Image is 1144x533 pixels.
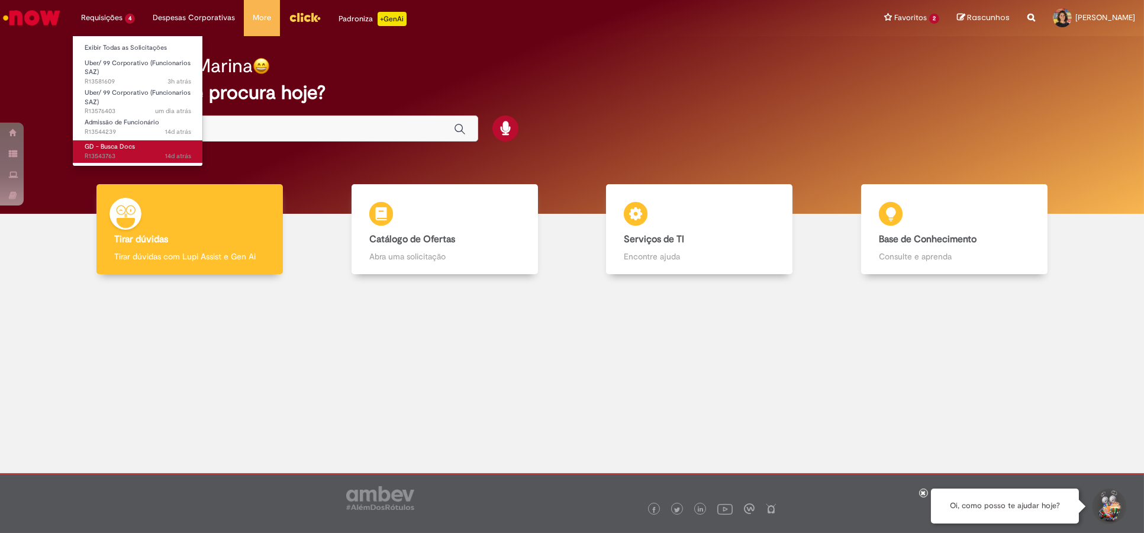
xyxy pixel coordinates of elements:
[289,8,321,26] img: click_logo_yellow_360x200.png
[165,152,191,160] span: 14d atrás
[155,107,191,115] time: 29/09/2025 11:59:30
[931,489,1079,524] div: Oi, como posso te ajudar hoje?
[1075,12,1135,23] span: [PERSON_NAME]
[153,12,235,24] span: Despesas Corporativas
[114,251,265,262] p: Tirar dúvidas com Lupi Assist e Gen Ai
[894,12,927,24] span: Favoritos
[253,57,270,75] img: happy-face.png
[85,107,191,116] span: R13576403
[651,507,657,513] img: logo_footer_facebook.png
[165,152,191,160] time: 17/09/2025 13:56:29
[369,251,520,262] p: Abra uma solicitação
[73,116,203,138] a: Aberto R13544239 : Admissão de Funcionário
[73,140,203,162] a: Aberto R13543763 : GD - Busca Docs
[85,88,191,107] span: Uber/ 99 Corporativo (Funcionarios SAZ)
[744,503,755,514] img: logo_footer_workplace.png
[73,86,203,112] a: Aberto R13576403 : Uber/ 99 Corporativo (Funcionarios SAZ)
[73,57,203,82] a: Aberto R13581609 : Uber/ 99 Corporativo (Funcionarios SAZ)
[879,251,1030,262] p: Consulte e aprenda
[717,501,733,516] img: logo_footer_youtube.png
[85,152,191,161] span: R13543763
[253,12,271,24] span: More
[85,142,135,151] span: GD - Busca Docs
[102,82,1041,103] h2: O que você procura hoje?
[114,233,168,245] b: Tirar dúvidas
[62,184,317,275] a: Tirar dúvidas Tirar dúvidas com Lupi Assist e Gen Ai
[167,77,191,86] span: 3h atrás
[85,59,191,77] span: Uber/ 99 Corporativo (Funcionarios SAZ)
[369,233,455,245] b: Catálogo de Ofertas
[378,12,407,26] p: +GenAi
[165,127,191,136] time: 17/09/2025 15:13:56
[167,77,191,86] time: 30/09/2025 13:51:08
[1,6,62,30] img: ServiceNow
[73,41,203,54] a: Exibir Todas as Solicitações
[165,127,191,136] span: 14d atrás
[766,503,776,514] img: logo_footer_naosei.png
[698,506,704,513] img: logo_footer_linkedin.png
[317,184,572,275] a: Catálogo de Ofertas Abra uma solicitação
[81,12,123,24] span: Requisições
[85,127,191,137] span: R13544239
[879,233,977,245] b: Base de Conhecimento
[85,118,159,127] span: Admissão de Funcionário
[85,77,191,86] span: R13581609
[346,486,414,510] img: logo_footer_ambev_rotulo_gray.png
[827,184,1082,275] a: Base de Conhecimento Consulte e aprenda
[967,12,1010,23] span: Rascunhos
[125,14,135,24] span: 4
[1091,489,1126,524] button: Iniciar Conversa de Suporte
[572,184,827,275] a: Serviços de TI Encontre ajuda
[624,251,775,262] p: Encontre ajuda
[929,14,939,24] span: 2
[155,107,191,115] span: um dia atrás
[674,507,680,513] img: logo_footer_twitter.png
[624,233,684,245] b: Serviços de TI
[339,12,407,26] div: Padroniza
[72,36,203,166] ul: Requisições
[957,12,1010,24] a: Rascunhos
